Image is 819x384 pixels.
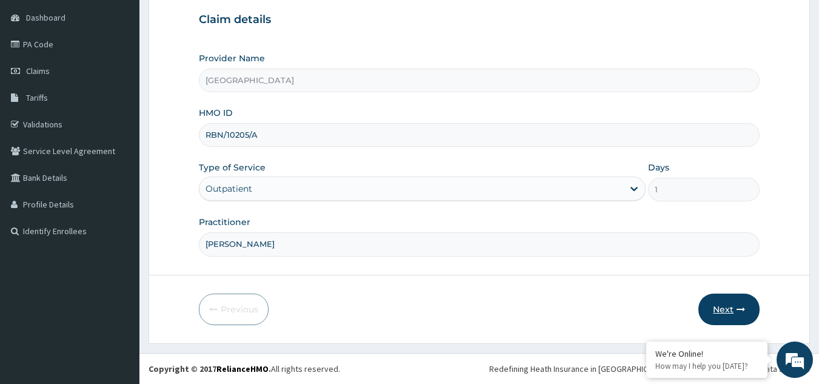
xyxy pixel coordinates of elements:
[199,216,250,228] label: Practitioner
[199,232,760,256] input: Enter Name
[199,107,233,119] label: HMO ID
[139,353,819,384] footer: All rights reserved.
[149,363,271,374] strong: Copyright © 2017 .
[216,363,269,374] a: RelianceHMO
[6,255,231,298] textarea: Type your message and hit 'Enter'
[648,161,669,173] label: Days
[26,66,50,76] span: Claims
[199,294,269,325] button: Previous
[199,6,228,35] div: Minimize live chat window
[698,294,760,325] button: Next
[63,68,204,84] div: Chat with us now
[489,363,810,375] div: Redefining Heath Insurance in [GEOGRAPHIC_DATA] using Telemedicine and Data Science!
[199,13,760,27] h3: Claim details
[206,183,252,195] div: Outpatient
[655,348,758,359] div: We're Online!
[70,115,167,237] span: We're online!
[22,61,49,91] img: d_794563401_company_1708531726252_794563401
[26,92,48,103] span: Tariffs
[655,361,758,371] p: How may I help you today?
[199,123,760,147] input: Enter HMO ID
[199,161,266,173] label: Type of Service
[26,12,65,23] span: Dashboard
[199,52,265,64] label: Provider Name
